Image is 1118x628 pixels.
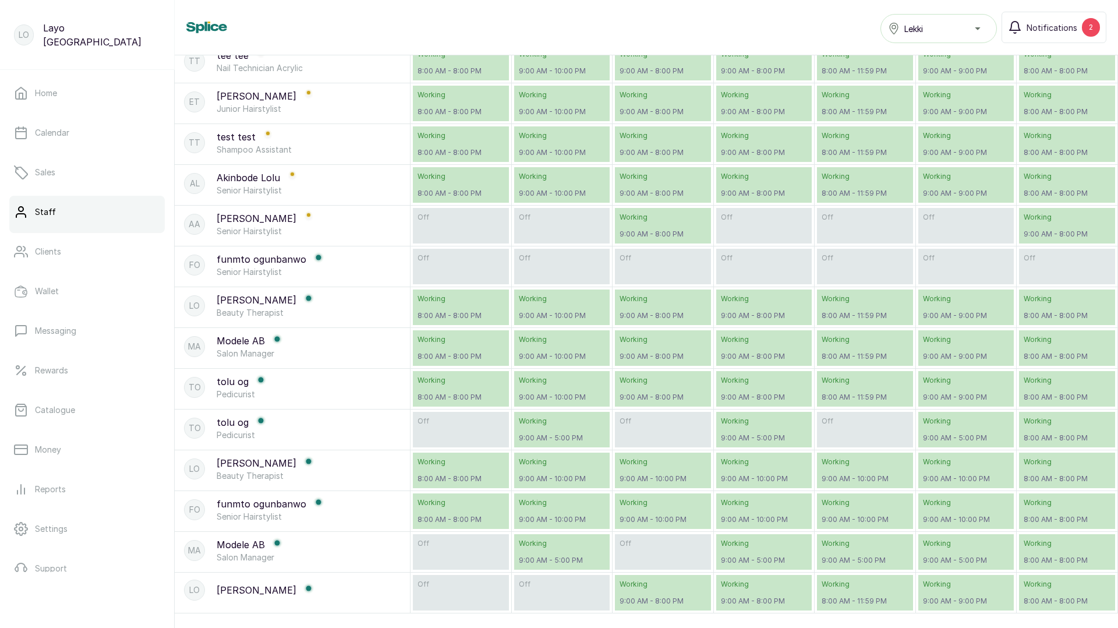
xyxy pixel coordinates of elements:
p: Senior Hairstylist [217,266,324,278]
p: Working [418,376,504,385]
p: Working [721,498,808,507]
p: Working [519,498,606,507]
p: 9:00 AM - 5:00 PM [519,433,606,443]
p: 9:00 AM - 10:00 PM [519,393,606,402]
p: Working [822,580,908,589]
p: FO [189,259,200,271]
p: Pedicurist [217,389,266,400]
p: AL [190,178,200,189]
p: 9:00 AM - 10:00 PM [923,515,1010,524]
a: Sales [9,156,165,189]
a: Staff [9,196,165,228]
p: Working [923,498,1010,507]
p: 9:00 AM - 10:00 PM [620,515,706,524]
p: Staff [35,206,56,218]
p: Nail Technician Acrylic [217,62,303,74]
a: Calendar [9,117,165,149]
p: Working [620,90,706,100]
a: Rewards [9,354,165,387]
p: Working [620,457,706,467]
p: Working [418,457,504,467]
p: 9:00 AM - 10:00 PM [721,515,808,524]
p: TO [189,422,201,434]
p: Working [519,172,606,181]
p: off [620,417,706,426]
p: 9:00 AM - 8:00 PM [620,189,706,198]
p: Working [923,335,1010,344]
p: Working [721,457,808,467]
button: Notifications2 [1002,12,1106,43]
span: Notifications [1027,22,1077,34]
p: Working [923,172,1010,181]
p: 9:00 AM - 9:00 PM [923,66,1010,76]
p: off [822,213,908,222]
p: Working [923,90,1010,100]
p: 8:00 AM - 8:00 PM [1024,556,1110,565]
p: Working [721,335,808,344]
p: Senior Hairstylist [217,185,298,196]
p: Working [822,131,908,140]
p: 8:00 AM - 8:00 PM [1024,189,1110,198]
p: Shampoo Assistant [217,144,292,156]
p: Working [620,213,706,222]
p: Working [418,498,504,507]
p: Working [519,294,606,304]
button: Lekki [880,14,997,43]
p: Catalogue [35,404,75,416]
p: LO [19,29,29,41]
p: 8:00 AM - 8:00 PM [1024,474,1110,484]
p: off [620,253,706,263]
p: 9:00 AM - 10:00 PM [519,474,606,484]
p: TT [189,55,200,67]
p: 9:00 AM - 8:00 PM [620,393,706,402]
p: Rewards [35,365,68,376]
p: off [822,253,908,263]
p: 9:00 AM - 10:00 PM [923,474,1010,484]
p: Working [721,90,808,100]
p: Working [620,376,706,385]
p: 8:00 AM - 8:00 PM [1024,148,1110,157]
p: Working [822,294,908,304]
p: off [721,213,808,222]
p: off [418,253,504,263]
p: [PERSON_NAME] [217,583,296,597]
p: 9:00 AM - 8:00 PM [620,597,706,606]
p: Working [822,335,908,344]
p: AA [189,218,200,230]
p: 9:00 AM - 5:00 PM [519,556,606,565]
p: off [1024,253,1110,263]
p: Money [35,444,61,456]
p: LO [189,300,200,312]
p: Working [923,294,1010,304]
p: 9:00 AM - 8:00 PM [620,148,706,157]
p: [PERSON_NAME] [217,293,296,307]
p: Messaging [35,325,76,337]
p: 8:00 AM - 8:00 PM [418,515,504,524]
p: Working [721,131,808,140]
p: 8:00 AM - 8:00 PM [1024,597,1110,606]
p: off [418,539,504,548]
p: 9:00 AM - 9:00 PM [923,311,1010,320]
p: Clients [35,246,61,257]
a: Catalogue [9,394,165,426]
p: 9:00 AM - 8:00 PM [620,352,706,361]
p: 8:00 AM - 11:59 PM [822,107,908,117]
a: Wallet [9,275,165,308]
p: 9:00 AM - 8:00 PM [620,230,706,239]
p: Sales [35,167,55,178]
p: Working [1024,376,1110,385]
p: Working [418,90,504,100]
p: 9:00 AM - 5:00 PM [721,556,808,565]
p: 9:00 AM - 10:00 PM [519,148,606,157]
p: Working [418,335,504,344]
p: Senior Hairstylist [217,511,324,523]
p: 8:00 AM - 11:59 PM [822,311,908,320]
p: Home [35,87,57,99]
p: off [418,417,504,426]
p: Working [1024,131,1110,140]
p: Modele AB [217,538,265,552]
p: Working [519,335,606,344]
p: [PERSON_NAME] [217,89,296,103]
p: Working [923,417,1010,426]
a: Home [9,77,165,110]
